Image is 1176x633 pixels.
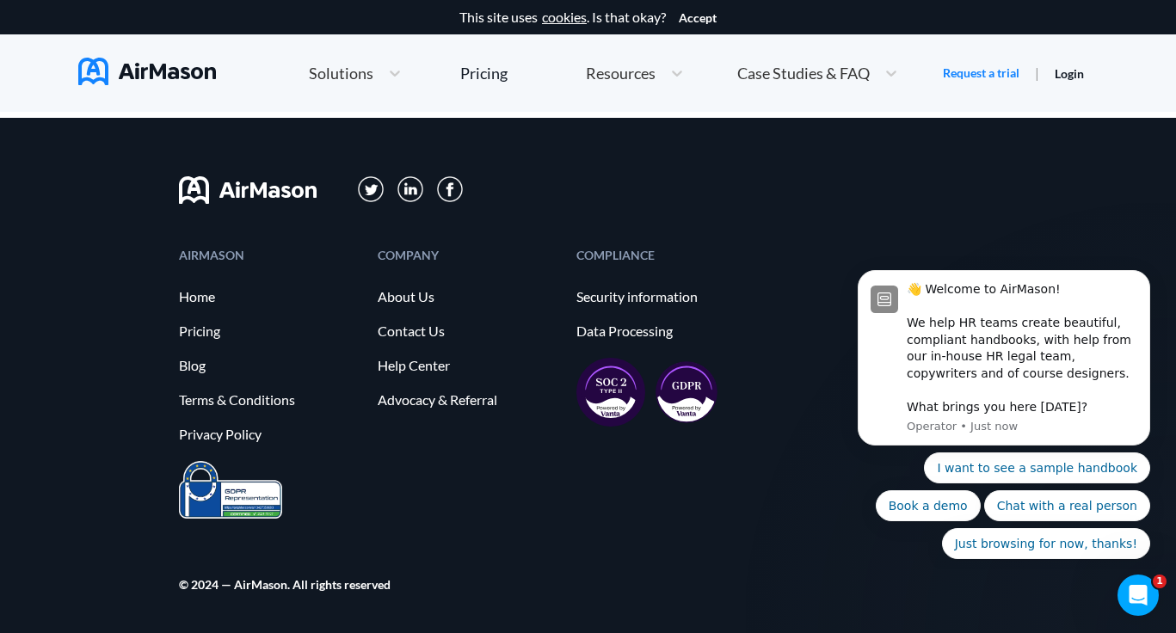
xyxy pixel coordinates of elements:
a: Contact Us [378,323,559,339]
div: COMPLIANCE [576,249,758,261]
span: | [1035,65,1039,81]
a: Security information [576,289,758,304]
a: Pricing [179,323,360,339]
span: Case Studies & FAQ [737,65,870,81]
img: svg+xml;base64,PD94bWwgdmVyc2lvbj0iMS4wIiBlbmNvZGluZz0iVVRGLTgiPz4KPHN2ZyB3aWR0aD0iMzFweCIgaGVpZ2... [358,176,385,203]
a: Terms & Conditions [179,392,360,408]
a: Request a trial [943,65,1019,82]
img: prighter-certificate-eu-7c0b0bead1821e86115914626e15d079.png [179,461,282,519]
a: Login [1055,66,1084,81]
div: AIRMASON [179,249,360,261]
a: Home [179,289,360,304]
a: Pricing [460,58,508,89]
img: soc2-17851990f8204ed92eb8cdb2d5e8da73.svg [576,358,645,427]
img: svg+xml;base64,PHN2ZyB3aWR0aD0iMTYwIiBoZWlnaHQ9IjMyIiB2aWV3Qm94PSIwIDAgMTYwIDMyIiBmaWxsPSJub25lIi... [179,176,317,204]
span: 1 [1153,575,1167,588]
div: © 2024 — AirMason. All rights reserved [179,579,391,590]
a: Blog [179,358,360,373]
div: Pricing [460,65,508,81]
img: svg+xml;base64,PD94bWwgdmVyc2lvbj0iMS4wIiBlbmNvZGluZz0iVVRGLTgiPz4KPHN2ZyB3aWR0aD0iMzFweCIgaGVpZ2... [397,176,424,203]
a: About Us [378,289,559,304]
a: Advocacy & Referral [378,392,559,408]
span: Solutions [309,65,373,81]
button: Accept cookies [679,11,717,25]
span: Resources [586,65,656,81]
img: svg+xml;base64,PD94bWwgdmVyc2lvbj0iMS4wIiBlbmNvZGluZz0iVVRGLTgiPz4KPHN2ZyB3aWR0aD0iMzBweCIgaGVpZ2... [437,176,463,202]
img: AirMason Logo [78,58,216,85]
a: Help Center [378,358,559,373]
a: Data Processing [576,323,758,339]
a: cookies [542,9,587,25]
iframe: Intercom notifications message [832,255,1176,569]
a: Privacy Policy [179,427,360,442]
iframe: Intercom live chat [1118,575,1159,616]
div: COMPANY [378,249,559,261]
img: gdpr-98ea35551734e2af8fd9405dbdaf8c18.svg [656,361,717,423]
